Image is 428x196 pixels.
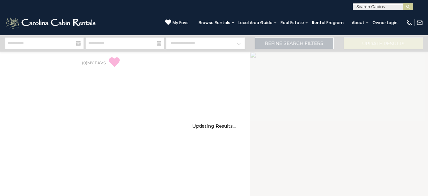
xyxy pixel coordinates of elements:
img: phone-regular-white.png [406,19,413,26]
img: mail-regular-white.png [416,19,423,26]
span: My Favs [173,20,189,26]
a: Browse Rentals [195,18,234,27]
a: My Favs [165,19,189,26]
a: Local Area Guide [235,18,276,27]
img: White-1-2.png [5,16,98,29]
a: Owner Login [369,18,401,27]
a: About [348,18,368,27]
a: Rental Program [309,18,347,27]
a: Real Estate [277,18,307,27]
